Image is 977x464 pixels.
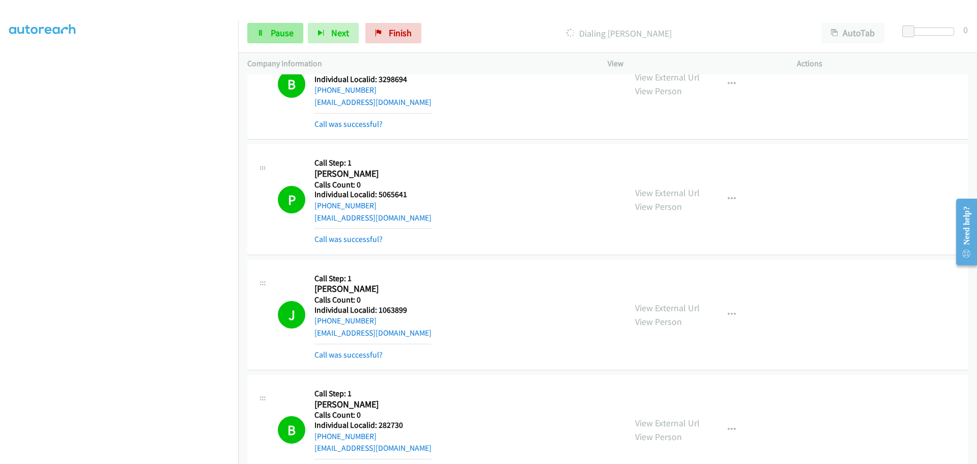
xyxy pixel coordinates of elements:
[635,302,700,314] a: View External Url
[314,328,432,338] a: [EMAIL_ADDRESS][DOMAIN_NAME]
[314,274,432,284] h5: Call Step: 1
[314,119,383,129] a: Call was successful?
[635,71,700,83] a: View External Url
[797,58,968,70] p: Actions
[635,201,682,212] a: View Person
[821,23,884,43] button: AutoTab
[314,410,432,420] h5: Calls Count: 0
[331,27,349,39] span: Next
[947,192,977,272] iframe: Resource Center
[314,399,432,411] h2: [PERSON_NAME]
[635,316,682,327] a: View Person
[314,305,432,315] h5: Individual Localid: 1063899
[278,301,305,329] h1: J
[247,58,589,70] p: Company Information
[907,28,954,36] div: Delay between calls (in seconds)
[635,85,682,97] a: View Person
[389,27,412,39] span: Finish
[365,23,421,43] a: Finish
[308,23,359,43] button: Next
[314,443,432,453] a: [EMAIL_ADDRESS][DOMAIN_NAME]
[314,283,432,295] h2: [PERSON_NAME]
[314,189,432,200] h5: Individual Localid: 5065641
[314,389,432,399] h5: Call Step: 1
[314,431,377,441] a: [PHONE_NUMBER]
[314,85,377,95] a: [PHONE_NUMBER]
[278,70,305,98] h1: B
[314,316,377,325] a: [PHONE_NUMBER]
[314,213,432,223] a: [EMAIL_ADDRESS][DOMAIN_NAME]
[314,97,432,107] a: [EMAIL_ADDRESS][DOMAIN_NAME]
[314,74,432,85] h5: Individual Localid: 3298694
[435,26,803,40] p: Dialing [PERSON_NAME]
[314,180,432,190] h5: Calls Count: 0
[635,417,700,429] a: View External Url
[314,168,421,180] h2: [PERSON_NAME]
[635,187,700,199] a: View External Url
[278,186,305,213] h1: P
[314,158,432,168] h5: Call Step: 1
[314,420,432,430] h5: Individual Localid: 282730
[314,350,383,360] a: Call was successful?
[247,23,303,43] a: Pause
[278,416,305,444] h1: B
[314,201,377,210] a: [PHONE_NUMBER]
[635,431,682,443] a: View Person
[963,23,968,37] div: 0
[608,58,779,70] p: View
[271,27,294,39] span: Pause
[314,234,383,244] a: Call was successful?
[314,295,432,305] h5: Calls Count: 0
